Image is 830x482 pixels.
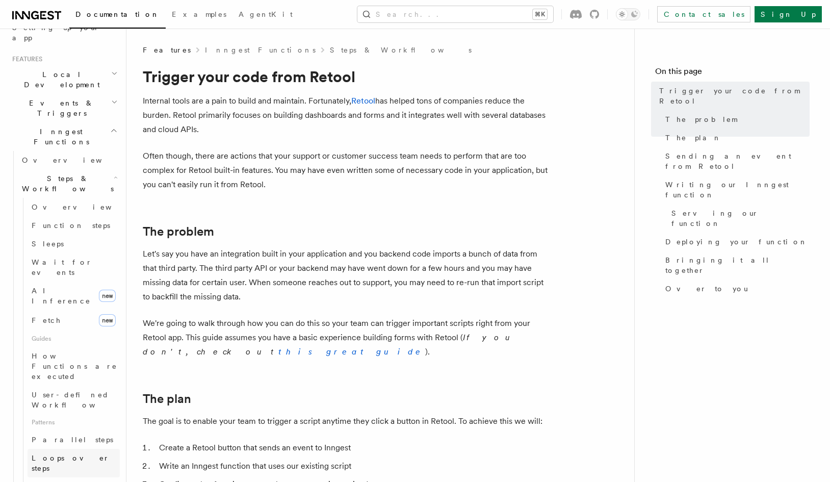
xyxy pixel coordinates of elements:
[351,96,375,106] a: Retool
[18,173,114,194] span: Steps & Workflows
[8,126,110,147] span: Inngest Functions
[661,280,810,298] a: Over to you
[665,255,810,275] span: Bringing it all together
[32,240,64,248] span: Sleeps
[667,204,810,233] a: Serving our function
[28,282,120,310] a: AI Inferencenew
[28,198,120,216] a: Overview
[8,94,120,122] button: Events & Triggers
[143,247,551,304] p: Let's say you have an integration built in your application and you backend code imports a bunch ...
[655,82,810,110] a: Trigger your code from Retool
[665,237,808,247] span: Deploying your function
[28,414,120,430] span: Patterns
[357,6,553,22] button: Search...⌘K
[32,287,91,305] span: AI Inference
[22,156,127,164] span: Overview
[661,233,810,251] a: Deploying your function
[239,10,293,18] span: AgentKit
[18,169,120,198] button: Steps & Workflows
[28,216,120,235] a: Function steps
[671,208,810,229] span: Serving our function
[278,347,425,357] a: this great guide
[665,180,810,200] span: Writing our Inngest function
[32,316,61,324] span: Fetch
[28,310,120,331] a: Fetchnew
[232,3,299,28] a: AgentKit
[665,151,810,171] span: Sending an event from Retool
[28,430,120,449] a: Parallel steps
[8,65,120,94] button: Local Development
[665,114,737,124] span: The problem
[32,352,117,380] span: How Functions are executed
[32,258,92,276] span: Wait for events
[28,347,120,386] a: How Functions are executed
[8,18,120,47] a: Setting up your app
[755,6,822,22] a: Sign Up
[69,3,166,29] a: Documentation
[665,133,721,143] span: The plan
[330,45,472,55] a: Steps & Workflows
[8,55,42,63] span: Features
[99,314,116,326] span: new
[28,386,120,414] a: User-defined Workflows
[143,149,551,192] p: Often though, there are actions that your support or customer success team needs to perform that ...
[655,65,810,82] h4: On this page
[99,290,116,302] span: new
[28,331,120,347] span: Guides
[616,8,640,20] button: Toggle dark mode
[661,251,810,280] a: Bringing it all together
[143,392,191,406] a: The plan
[143,67,551,86] h1: Trigger your code from Retool
[661,129,810,147] a: The plan
[28,449,120,477] a: Loops over steps
[8,98,111,118] span: Events & Triggers
[533,9,547,19] kbd: ⌘K
[143,224,214,239] a: The problem
[32,391,123,409] span: User-defined Workflows
[661,147,810,175] a: Sending an event from Retool
[665,284,748,294] span: Over to you
[32,454,110,472] span: Loops over steps
[143,94,551,137] p: Internal tools are a pain to build and maintain. Fortunately, has helped tons of companies reduce...
[32,203,137,211] span: Overview
[143,45,191,55] span: Features
[75,10,160,18] span: Documentation
[143,316,551,359] p: We're going to walk through how you can do this so your team can trigger important scripts right ...
[8,69,111,90] span: Local Development
[661,110,810,129] a: The problem
[156,459,551,473] li: Write an Inngest function that uses our existing script
[32,436,113,444] span: Parallel steps
[32,221,110,230] span: Function steps
[156,441,551,455] li: Create a Retool button that sends an event to Inngest
[205,45,316,55] a: Inngest Functions
[143,414,551,428] p: The goal is to enable your team to trigger a script anytime they click a button in Retool. To ach...
[28,235,120,253] a: Sleeps
[659,86,810,106] span: Trigger your code from Retool
[661,175,810,204] a: Writing our Inngest function
[657,6,750,22] a: Contact sales
[8,122,120,151] button: Inngest Functions
[166,3,232,28] a: Examples
[18,151,120,169] a: Overview
[172,10,226,18] span: Examples
[28,253,120,282] a: Wait for events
